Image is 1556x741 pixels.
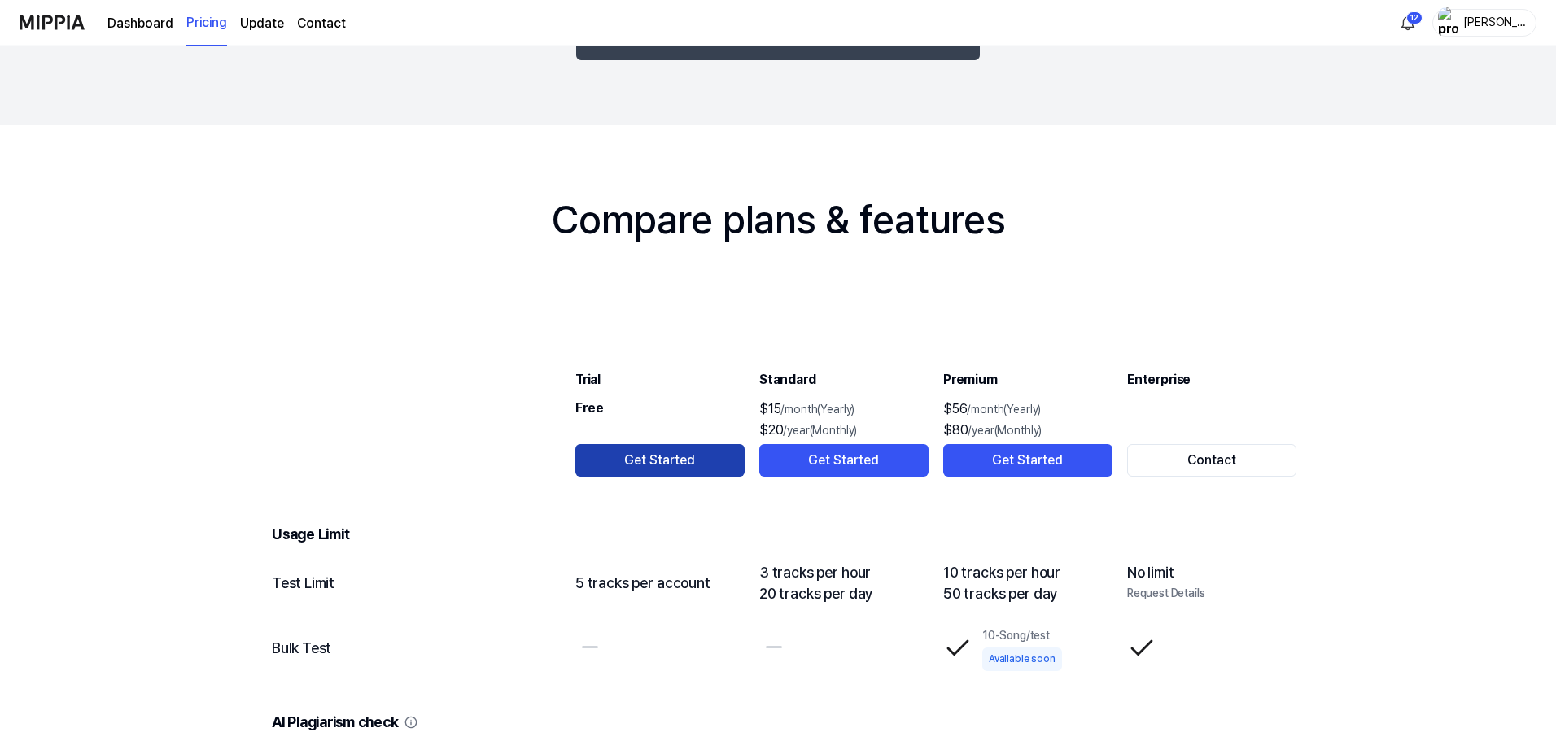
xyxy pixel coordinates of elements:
a: Pricing [186,1,227,46]
div: AI Plagiarism check [272,707,1296,738]
div: $56 [943,399,1112,421]
div: Premium [943,369,1112,390]
button: Get Started [575,444,745,477]
span: /month(Yearly) [967,403,1041,416]
div: 10-Song/test [982,625,1062,647]
a: Contact [297,14,346,33]
a: Dashboard [107,14,173,33]
div: Compare plans & features [552,190,1005,249]
div: Enterprise [1127,369,1296,390]
button: Get Started [943,444,1112,477]
td: 3 tracks per hour 20 tracks per day [758,551,929,616]
td: 5 tracks per account [575,551,745,616]
div: Request Details [1127,583,1296,604]
a: Contact [1127,452,1296,468]
div: $80 [943,420,1112,442]
img: 알림 [1398,13,1418,33]
td: Usage Limit [259,493,1297,551]
td: Bulk Test [259,616,562,681]
div: [PERSON_NAME] [1462,13,1526,31]
button: profile[PERSON_NAME] [1432,9,1536,37]
td: 10 tracks per hour 50 tracks per day [942,551,1113,616]
div: No limit [1127,562,1296,583]
div: $15 [759,399,929,421]
div: Free [575,399,745,444]
div: Available soon [982,647,1062,672]
div: Trial [575,369,745,390]
button: 알림12 [1395,10,1421,36]
span: /year(Monthly) [783,424,857,437]
div: 12 [1406,11,1423,24]
button: Contact [1127,444,1296,477]
span: /year(Monthly) [968,424,1042,437]
a: Update [240,14,284,33]
img: profile [1438,7,1458,39]
div: Standard [759,369,929,390]
div: $20 [759,420,929,442]
td: Test Limit [259,551,562,616]
button: Get Started [759,444,929,477]
span: /month(Yearly) [780,403,854,416]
